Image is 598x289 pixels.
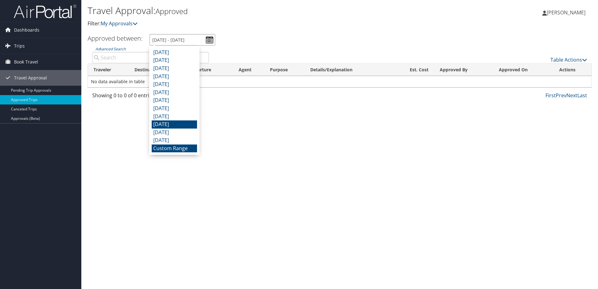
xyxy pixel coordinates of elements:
[493,64,554,76] th: Approved On: activate to sort column ascending
[550,56,587,63] a: Table Actions
[152,96,197,104] li: [DATE]
[88,4,424,17] h1: Travel Approval:
[264,64,305,76] th: Purpose
[434,64,493,76] th: Approved By: activate to sort column ascending
[152,64,197,73] li: [DATE]
[152,73,197,81] li: [DATE]
[14,4,76,19] img: airportal-logo.png
[152,56,197,64] li: [DATE]
[155,6,188,16] small: Approved
[305,64,393,76] th: Details/Explanation
[14,70,47,86] span: Travel Approval
[184,64,233,76] th: Departure: activate to sort column ascending
[101,20,138,27] a: My Approvals
[92,92,209,102] div: Showing 0 to 0 of 0 entries
[14,22,39,38] span: Dashboards
[152,113,197,121] li: [DATE]
[547,9,585,16] span: [PERSON_NAME]
[152,104,197,113] li: [DATE]
[152,144,197,153] li: Custom Range
[92,52,209,63] input: Advanced Search
[95,46,126,52] a: Advanced Search
[88,76,591,87] td: No data available in table
[556,92,566,99] a: Prev
[566,92,577,99] a: Next
[152,129,197,137] li: [DATE]
[233,64,264,76] th: Agent
[88,20,424,28] p: Filter:
[152,48,197,57] li: [DATE]
[554,64,591,76] th: Actions
[152,136,197,144] li: [DATE]
[14,38,25,54] span: Trips
[577,92,587,99] a: Last
[88,34,143,43] h3: Approved between:
[14,54,38,70] span: Book Travel
[152,89,197,97] li: [DATE]
[545,92,556,99] a: First
[149,34,215,46] input: [DATE] - [DATE]
[152,80,197,89] li: [DATE]
[88,64,129,76] th: Traveler: activate to sort column ascending
[542,3,592,22] a: [PERSON_NAME]
[129,64,184,76] th: Destination: activate to sort column ascending
[393,64,434,76] th: Est. Cost: activate to sort column ascending
[152,120,197,129] li: [DATE]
